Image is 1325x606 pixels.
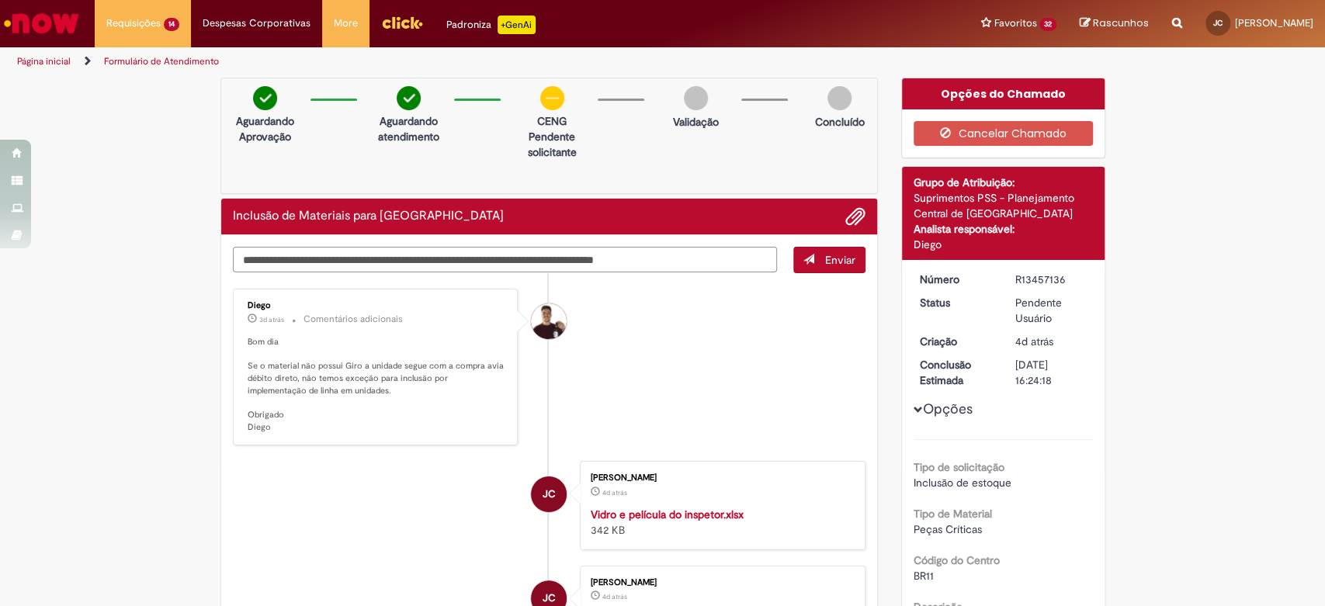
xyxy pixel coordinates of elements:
[304,313,403,326] small: Comentários adicionais
[1235,16,1313,29] span: [PERSON_NAME]
[164,18,179,31] span: 14
[602,488,627,497] time: 28/08/2025 11:23:42
[825,253,855,267] span: Enviar
[540,86,564,110] img: circle-minus.png
[814,114,864,130] p: Concluído
[908,272,1004,287] dt: Número
[233,247,778,273] textarea: Digite sua mensagem aqui...
[515,113,590,129] p: CENG
[104,55,219,68] a: Formulário de Atendimento
[334,16,358,31] span: More
[248,301,506,310] div: Diego
[602,592,627,601] span: 4d atrás
[793,247,865,273] button: Enviar
[381,11,423,34] img: click_logo_yellow_360x200.png
[259,315,284,324] time: 29/08/2025 10:13:07
[902,78,1105,109] div: Opções do Chamado
[1080,16,1149,31] a: Rascunhos
[914,476,1011,490] span: Inclusão de estoque
[253,86,277,110] img: check-circle-green.png
[397,86,421,110] img: check-circle-green.png
[248,336,506,434] p: Bom dia Se o material não possui Giro a unidade segue com a compra avia débito direto, não temos ...
[914,460,1004,474] b: Tipo de solicitação
[914,553,1000,567] b: Código do Centro
[12,47,872,76] ul: Trilhas de página
[914,569,934,583] span: BR11
[602,488,627,497] span: 4d atrás
[1213,18,1223,28] span: JC
[673,114,719,130] p: Validação
[371,113,446,144] p: Aguardando atendimento
[908,334,1004,349] dt: Criação
[591,507,849,538] div: 342 KB
[914,175,1093,190] div: Grupo de Atribuição:
[531,476,567,512] div: Jessica Naiade Viana Costa
[203,16,310,31] span: Despesas Corporativas
[1015,295,1087,326] div: Pendente Usuário
[1015,334,1053,348] time: 28/08/2025 11:24:13
[914,190,1093,221] div: Suprimentos PSS - Planejamento Central de [GEOGRAPHIC_DATA]
[227,113,303,144] p: Aguardando Aprovação
[591,473,849,483] div: [PERSON_NAME]
[908,295,1004,310] dt: Status
[1015,272,1087,287] div: R13457136
[515,129,590,160] p: Pendente solicitante
[914,507,992,521] b: Tipo de Material
[591,578,849,587] div: [PERSON_NAME]
[914,237,1093,252] div: Diego
[1015,334,1053,348] span: 4d atrás
[908,357,1004,388] dt: Conclusão Estimada
[602,592,627,601] time: 28/08/2025 11:23:41
[1015,357,1087,388] div: [DATE] 16:24:18
[259,315,284,324] span: 3d atrás
[914,121,1093,146] button: Cancelar Chamado
[591,507,744,521] a: Vidro e película do inspetor.xlsx
[1039,18,1056,31] span: 32
[106,16,161,31] span: Requisições
[914,221,1093,237] div: Analista responsável:
[1093,16,1149,30] span: Rascunhos
[2,8,82,39] img: ServiceNow
[233,210,504,223] h2: Inclusão de Materiais para Estoques Histórico de tíquete
[1015,334,1087,349] div: 28/08/2025 11:24:13
[498,16,536,34] p: +GenAi
[845,206,865,227] button: Adicionar anexos
[914,522,982,536] span: Peças Críticas
[446,16,536,34] div: Padroniza
[827,86,852,110] img: img-circle-grey.png
[543,476,556,513] span: JC
[684,86,708,110] img: img-circle-grey.png
[17,55,71,68] a: Página inicial
[531,303,567,339] div: Diego Henrique Da Silva
[994,16,1036,31] span: Favoritos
